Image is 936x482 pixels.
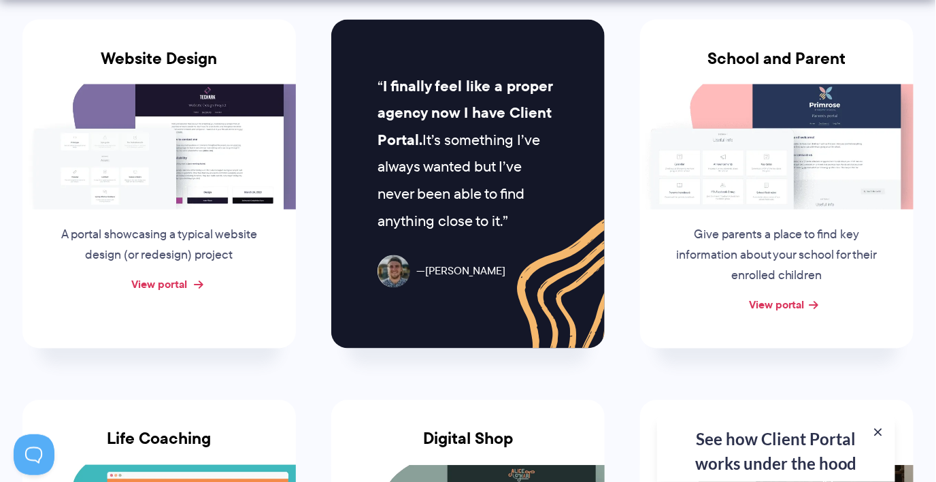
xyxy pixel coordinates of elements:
p: It’s something I’ve always wanted but I’ve never been able to find anything close to it. [378,73,558,236]
h3: School and Parent [640,49,914,84]
span: [PERSON_NAME] [416,262,505,282]
strong: I finally feel like a proper agency now I have Client Portal. [378,75,552,152]
iframe: Toggle Customer Support [14,434,54,475]
p: Give parents a place to find key information about your school for their enrolled children [673,225,880,287]
h3: Life Coaching [22,430,296,465]
a: View portal [749,297,805,313]
p: A portal showcasing a typical website design (or redesign) project [56,225,263,266]
a: View portal [131,276,187,293]
h3: Website Design [22,49,296,84]
h3: Custom Furniture [640,430,914,465]
h3: Digital Shop [331,430,605,465]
